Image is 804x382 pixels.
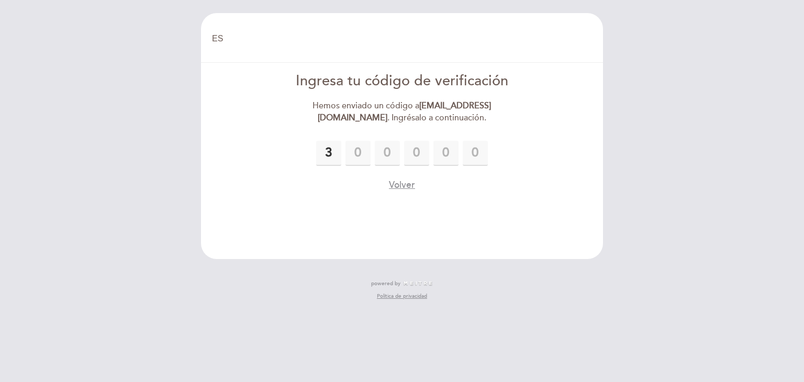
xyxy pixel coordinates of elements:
button: Volver [389,178,415,192]
strong: [EMAIL_ADDRESS][DOMAIN_NAME] [318,100,492,123]
div: Ingresa tu código de verificación [282,71,522,92]
a: Política de privacidad [377,293,427,300]
a: powered by [371,280,433,287]
span: powered by [371,280,400,287]
input: 0 [375,141,400,166]
input: 0 [433,141,459,166]
input: 0 [404,141,429,166]
div: Hemos enviado un código a . Ingrésalo a continuación. [282,100,522,124]
input: 0 [316,141,341,166]
input: 0 [345,141,371,166]
img: MEITRE [403,281,433,286]
input: 0 [463,141,488,166]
